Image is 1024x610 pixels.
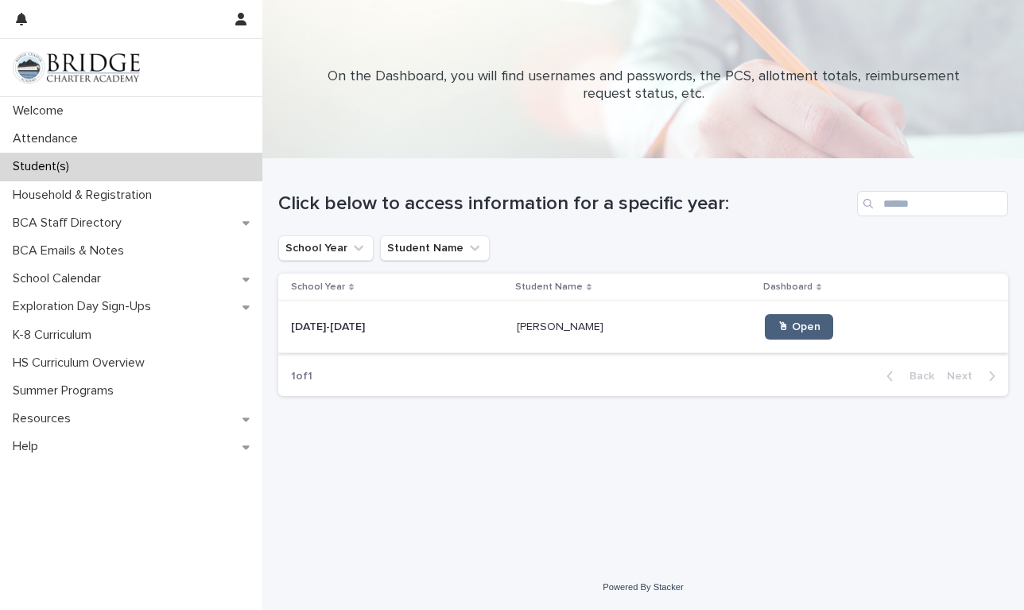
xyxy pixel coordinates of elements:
[291,317,368,334] p: [DATE]-[DATE]
[278,192,851,216] h1: Click below to access information for a specific year:
[941,369,1008,383] button: Next
[6,299,164,314] p: Exploration Day Sign-Ups
[6,411,83,426] p: Resources
[278,357,325,396] p: 1 of 1
[778,321,820,332] span: 🖱 Open
[6,439,51,454] p: Help
[278,301,1008,353] tr: [DATE]-[DATE][DATE]-[DATE] [PERSON_NAME][PERSON_NAME] 🖱 Open
[13,52,140,84] img: V1C1m3IdTEidaUdm9Hs0
[6,243,137,258] p: BCA Emails & Notes
[947,371,982,382] span: Next
[6,159,82,174] p: Student(s)
[874,369,941,383] button: Back
[380,235,490,261] button: Student Name
[6,328,104,343] p: K-8 Curriculum
[278,235,374,261] button: School Year
[6,131,91,146] p: Attendance
[517,317,607,334] p: [PERSON_NAME]
[6,383,126,398] p: Summer Programs
[603,582,683,592] a: Powered By Stacker
[763,278,813,296] p: Dashboard
[6,356,157,371] p: HS Curriculum Overview
[6,188,165,203] p: Household & Registration
[900,371,934,382] span: Back
[6,103,76,119] p: Welcome
[857,191,1008,216] input: Search
[325,68,961,103] p: On the Dashboard, you will find usernames and passwords, the PCS, allotment totals, reimbursement...
[765,314,833,340] a: 🖱 Open
[291,278,345,296] p: School Year
[6,216,134,231] p: BCA Staff Directory
[515,278,583,296] p: Student Name
[6,271,114,286] p: School Calendar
